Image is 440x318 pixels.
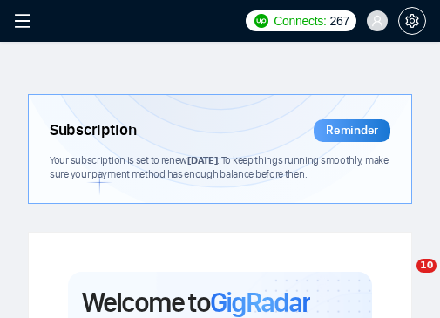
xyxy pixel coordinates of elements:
[314,119,390,142] div: Reminder
[371,15,383,27] span: user
[398,14,426,28] a: setting
[50,116,136,145] span: Subscription
[50,153,389,181] span: Your subscription is set to renew . To keep things running smoothly, make sure your payment metho...
[381,259,423,301] iframe: Intercom live chat
[254,14,268,28] img: upwork-logo.png
[274,11,326,30] span: Connects:
[330,11,349,30] span: 267
[416,259,437,273] span: 10
[187,153,217,166] span: [DATE]
[398,7,426,35] button: setting
[14,12,31,30] span: menu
